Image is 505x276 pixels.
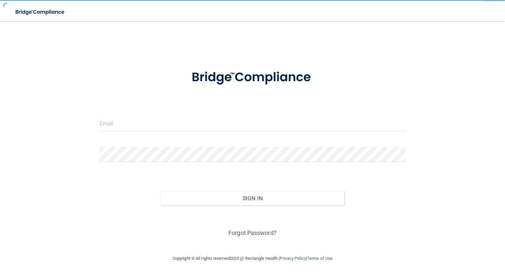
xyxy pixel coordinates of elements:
a: Privacy Policy [280,256,306,261]
img: bridge_compliance_login_screen.278c3ca4.svg [178,61,327,94]
a: Forgot Password? [228,229,277,236]
input: Email [99,116,406,131]
a: Terms of Use [307,256,332,261]
div: Copyright © All rights reserved 2025 @ Rectangle Health | | [132,248,373,269]
img: bridge_compliance_login_screen.278c3ca4.svg [10,5,71,19]
button: Sign In [161,191,344,206]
